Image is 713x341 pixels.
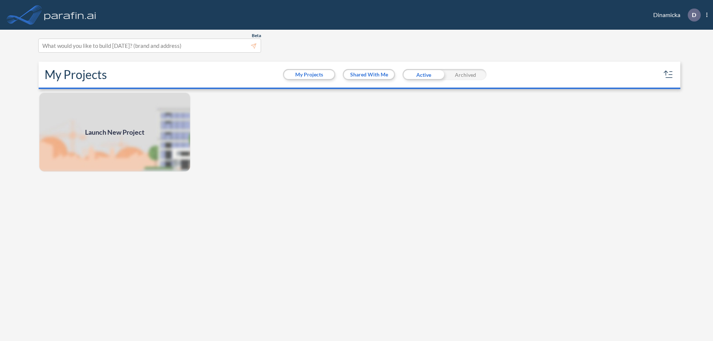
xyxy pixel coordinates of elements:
[662,69,674,81] button: sort
[284,70,334,79] button: My Projects
[43,7,98,22] img: logo
[39,92,191,172] img: add
[403,69,445,80] div: Active
[85,127,144,137] span: Launch New Project
[445,69,486,80] div: Archived
[45,68,107,82] h2: My Projects
[692,12,696,18] p: D
[344,70,394,79] button: Shared With Me
[642,9,707,22] div: Dinamicka
[252,33,261,39] span: Beta
[39,92,191,172] a: Launch New Project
